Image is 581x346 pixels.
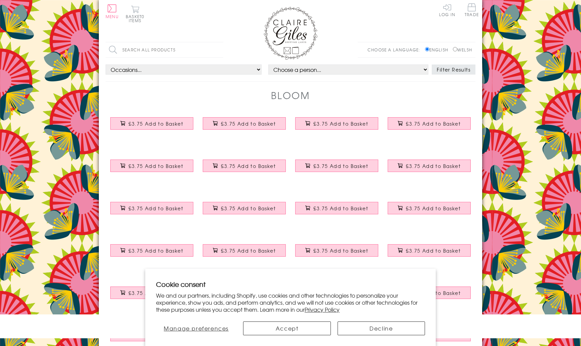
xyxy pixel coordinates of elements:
button: Manage preferences [156,321,236,335]
img: Claire Giles Greetings Cards [264,7,317,60]
a: Mother's Day Card, Butterfly Wreath, Mummy, Embellished with a colourful tassel £3.75 Add to Basket [290,155,383,183]
button: £3.75 Add to Basket [203,160,286,172]
button: £3.75 Add to Basket [295,160,379,172]
a: Log In [439,3,455,16]
span: £3.75 Add to Basket [313,120,368,127]
button: £3.75 Add to Basket [295,244,379,257]
a: Valentine's Day Card, Wife, Big Heart, Embellished with a colourful tassel £3.75 Add to Basket [198,155,290,183]
span: £3.75 Add to Basket [406,247,461,254]
span: Menu [106,13,119,19]
span: £3.75 Add to Basket [313,163,368,169]
label: Welsh [453,47,472,53]
button: £3.75 Add to Basket [110,160,194,172]
a: Valentine's Day Card, Husband, Hearts, Embellished with a colourful tassel £3.75 Add to Basket [106,282,198,310]
button: £3.75 Add to Basket [110,117,194,130]
a: Valentine's Day Card, Heart of Hearts, Embellished with a colourful tassel £3.75 Add to Basket [290,239,383,268]
a: Mother's Day Card, Tumbling Flowers, Mothering Sunday, Embellished with a tassel £3.75 Add to Basket [383,155,475,183]
input: Search [217,42,223,57]
button: Filter Results [432,64,475,75]
span: Trade [465,3,479,16]
button: Decline [338,321,425,335]
span: £3.75 Add to Basket [221,163,276,169]
a: Easter Card, Bouquet, Happy Easter, Embellished with a colourful tassel £3.75 Add to Basket [290,197,383,226]
span: £3.75 Add to Basket [128,290,183,296]
a: Valentine's Day Card, Butterfly Wreath, Embellished with a colourful tassel £3.75 Add to Basket [106,155,198,183]
input: English [425,47,429,51]
a: Valentine's Day Card, Hearts Background, Embellished with a colourful tassel £3.75 Add to Basket [383,112,475,141]
span: £3.75 Add to Basket [313,247,368,254]
span: £3.75 Add to Basket [406,205,461,212]
button: Accept [243,321,331,335]
label: English [425,47,452,53]
button: £3.75 Add to Basket [110,244,194,257]
button: £3.75 Add to Basket [295,202,379,214]
button: £3.75 Add to Basket [203,202,286,214]
a: Easter Card, Tumbling Flowers, Happy Easter, Embellished with a colourful tassel £3.75 Add to Basket [198,239,290,268]
button: Basket0 items [126,5,144,23]
button: £3.75 Add to Basket [203,244,286,257]
h2: Cookie consent [156,279,425,289]
span: £3.75 Add to Basket [128,205,183,212]
a: Easter Greeting Card, Butterflies & Eggs, Embellished with a colourful tassel £3.75 Add to Basket [383,197,475,226]
button: £3.75 Add to Basket [295,117,379,130]
input: Search all products [106,42,223,57]
a: Mother's Day Card, Flower Wreath, Embellished with a colourful tassel £3.75 Add to Basket [383,239,475,268]
span: £3.75 Add to Basket [128,163,183,169]
h1: Bloom [271,88,310,102]
span: 0 items [129,13,144,24]
a: Valentine's Day Card, Heart with Flowers, Embellished with a colourful tassel £3.75 Add to Basket [290,112,383,141]
span: £3.75 Add to Basket [128,120,183,127]
span: £3.75 Add to Basket [221,247,276,254]
button: £3.75 Add to Basket [110,287,194,299]
span: Manage preferences [164,324,229,332]
button: £3.75 Add to Basket [388,202,471,214]
span: £3.75 Add to Basket [313,205,368,212]
button: £3.75 Add to Basket [388,117,471,130]
input: Welsh [453,47,457,51]
span: £3.75 Add to Basket [221,205,276,212]
span: £3.75 Add to Basket [406,120,461,127]
span: £3.75 Add to Basket [406,163,461,169]
a: Valentine's Day Card, Bomb, Love Bomb, Embellished with a colourful tassel £3.75 Add to Basket [198,112,290,141]
a: Mother's Day Card, Butterfly Wreath, Grandma, Embellished with a tassel £3.75 Add to Basket [106,197,198,226]
span: £3.75 Add to Basket [128,247,183,254]
a: Valentine's Day Card, Paper Plane Kisses, Embellished with a colourful tassel £3.75 Add to Basket [106,112,198,141]
p: We and our partners, including Shopify, use cookies and other technologies to personalize your ex... [156,292,425,313]
span: £3.75 Add to Basket [221,120,276,127]
button: Menu [106,4,119,18]
p: Choose a language: [367,47,424,53]
a: Privacy Policy [305,305,340,313]
button: £3.75 Add to Basket [388,244,471,257]
a: Trade [465,3,479,18]
a: Easter Card, Daffodil Wreath, Happy Easter, Embellished with a colourful tassel £3.75 Add to Basket [106,239,198,268]
button: £3.75 Add to Basket [203,117,286,130]
button: £3.75 Add to Basket [388,160,471,172]
a: Easter Card, Rows of Eggs, Happy Easter, Embellished with a colourful tassel £3.75 Add to Basket [198,197,290,226]
button: £3.75 Add to Basket [110,202,194,214]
